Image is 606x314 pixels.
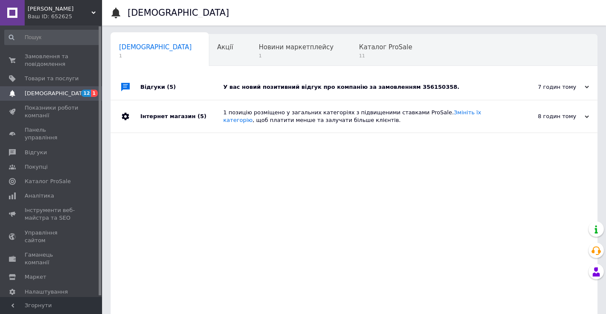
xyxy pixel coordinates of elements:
[128,8,229,18] h1: [DEMOGRAPHIC_DATA]
[25,288,68,296] span: Налаштування
[25,53,79,68] span: Замовлення та повідомлення
[25,192,54,200] span: Аналітика
[140,100,223,133] div: Інтернет магазин
[4,30,100,45] input: Пошук
[217,43,233,51] span: Акції
[25,126,79,141] span: Панель управління
[223,109,504,124] div: 1 позицію розміщено у загальних категоріях з підвищеними ставками ProSale. , щоб платити менше та...
[25,149,47,156] span: Відгуки
[167,84,176,90] span: (5)
[197,113,206,119] span: (5)
[25,163,48,171] span: Покупці
[81,90,91,97] span: 12
[25,90,88,97] span: [DEMOGRAPHIC_DATA]
[28,5,91,13] span: ФОП Хомчук Наталія Михайлівна
[28,13,102,20] div: Ваш ID: 652625
[25,229,79,244] span: Управління сайтом
[504,113,589,120] div: 8 годин тому
[25,273,46,281] span: Маркет
[25,178,71,185] span: Каталог ProSale
[25,104,79,119] span: Показники роботи компанії
[140,74,223,100] div: Відгуки
[25,207,79,222] span: Інструменти веб-майстра та SEO
[25,251,79,266] span: Гаманець компанії
[119,53,192,59] span: 1
[91,90,98,97] span: 1
[359,43,412,51] span: Каталог ProSale
[259,53,333,59] span: 1
[504,83,589,91] div: 7 годин тому
[223,83,504,91] div: У вас новий позитивний відгук про компанію за замовленням 356150358.
[223,109,481,123] a: Змініть їх категорію
[25,75,79,82] span: Товари та послуги
[359,53,412,59] span: 11
[119,43,192,51] span: [DEMOGRAPHIC_DATA]
[259,43,333,51] span: Новини маркетплейсу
